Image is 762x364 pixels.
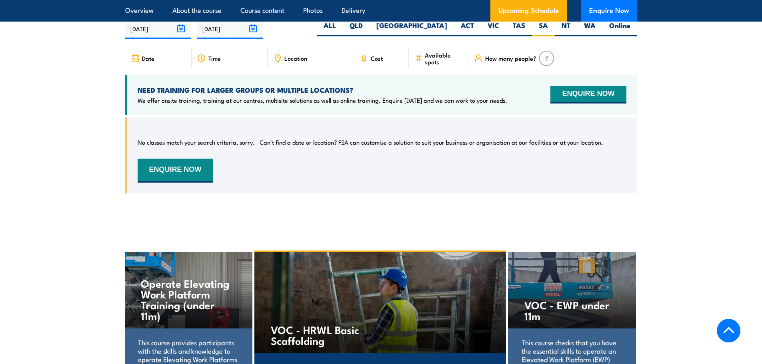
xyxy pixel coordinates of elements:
span: How many people? [485,55,536,62]
button: ENQUIRE NOW [138,159,213,183]
span: Cost [371,55,383,62]
span: Date [142,55,154,62]
label: TAS [506,21,532,36]
input: From date [125,18,191,39]
input: To date [197,18,263,39]
label: WA [577,21,602,36]
label: VIC [481,21,506,36]
h4: VOC - HRWL Basic Scaffolding [271,324,365,346]
h4: Operate Elevating Work Platform Training (under 11m) [141,278,236,321]
span: Location [284,55,307,62]
label: SA [532,21,555,36]
label: QLD [343,21,370,36]
span: Time [208,55,221,62]
button: ENQUIRE NOW [550,86,626,103]
label: ALL [317,21,343,36]
label: Online [602,21,637,36]
h4: NEED TRAINING FOR LARGER GROUPS OR MULTIPLE LOCATIONS? [138,86,507,94]
p: No classes match your search criteria, sorry. [138,138,255,146]
label: ACT [454,21,481,36]
label: [GEOGRAPHIC_DATA] [370,21,454,36]
p: Can’t find a date or location? FSA can customise a solution to suit your business or organisation... [260,138,603,146]
p: We offer onsite training, training at our centres, multisite solutions as well as online training... [138,96,507,104]
h4: VOC - EWP under 11m [524,299,619,321]
span: Available spots [425,52,463,65]
label: NT [555,21,577,36]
